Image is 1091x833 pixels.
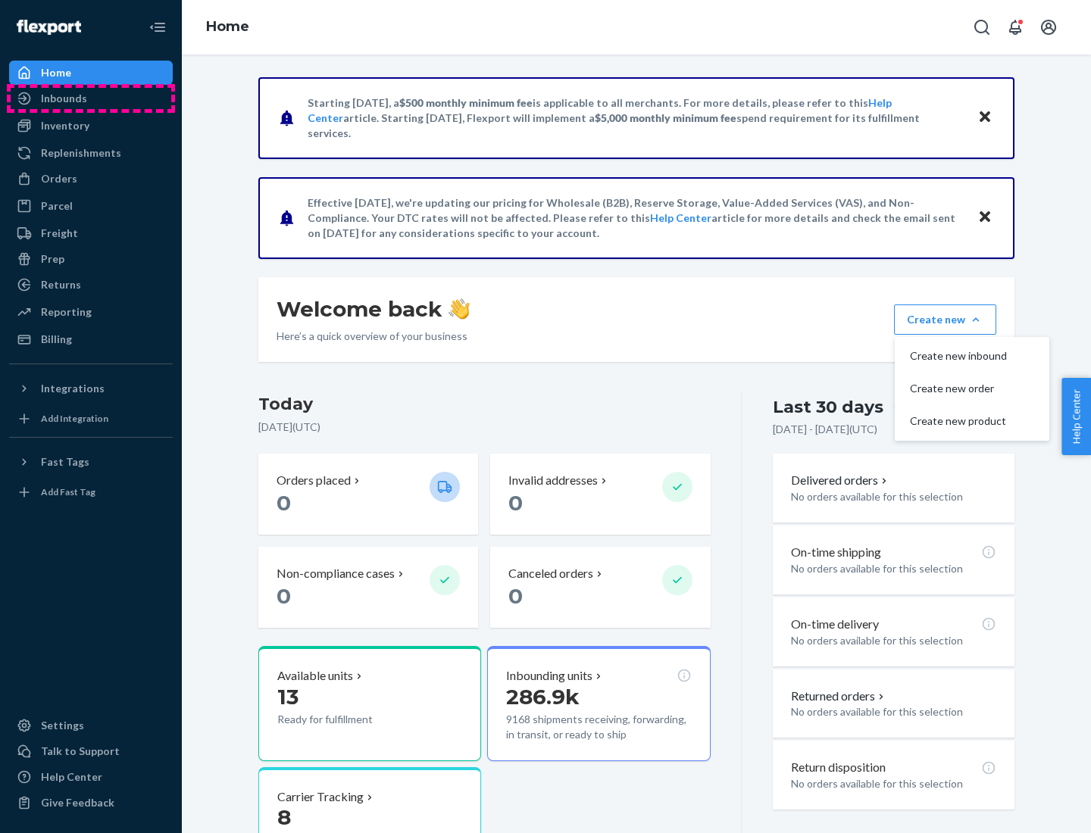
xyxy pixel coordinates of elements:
[650,211,711,224] a: Help Center
[258,547,478,628] button: Non-compliance cases 0
[41,145,121,161] div: Replenishments
[1061,378,1091,455] span: Help Center
[41,91,87,106] div: Inbounds
[277,804,291,830] span: 8
[773,395,883,419] div: Last 30 days
[9,167,173,191] a: Orders
[910,351,1007,361] span: Create new inbound
[17,20,81,35] img: Flexport logo
[194,5,261,49] ol: breadcrumbs
[773,422,877,437] p: [DATE] - [DATE] ( UTC )
[277,684,299,710] span: 13
[308,95,963,141] p: Starting [DATE], a is applicable to all merchants. For more details, please refer to this article...
[898,373,1046,405] button: Create new order
[449,298,470,320] img: hand-wave emoji
[41,718,84,733] div: Settings
[308,195,963,241] p: Effective [DATE], we're updating our pricing for Wholesale (B2B), Reserve Storage, Value-Added Se...
[791,544,881,561] p: On-time shipping
[41,485,95,498] div: Add Fast Tag
[898,405,1046,438] button: Create new product
[508,565,593,582] p: Canceled orders
[399,96,533,109] span: $500 monthly minimum fee
[41,744,120,759] div: Talk to Support
[41,304,92,320] div: Reporting
[277,490,291,516] span: 0
[9,273,173,297] a: Returns
[791,776,996,791] p: No orders available for this selection
[506,684,580,710] span: 286.9k
[277,583,291,609] span: 0
[967,12,997,42] button: Open Search Box
[142,12,173,42] button: Close Navigation
[277,712,417,727] p: Ready for fulfillment
[9,114,173,138] a: Inventory
[791,759,886,776] p: Return disposition
[9,407,173,431] a: Add Integration
[277,667,353,685] p: Available units
[9,300,173,324] a: Reporting
[41,412,108,425] div: Add Integration
[894,304,996,335] button: Create newCreate new inboundCreate new orderCreate new product
[9,450,173,474] button: Fast Tags
[258,454,478,535] button: Orders placed 0
[9,739,173,763] a: Talk to Support
[258,646,481,761] button: Available units13Ready for fulfillment
[910,416,1007,426] span: Create new product
[9,61,173,85] a: Home
[910,383,1007,394] span: Create new order
[41,118,89,133] div: Inventory
[9,791,173,815] button: Give Feedback
[41,454,89,470] div: Fast Tags
[277,295,470,323] h1: Welcome back
[508,472,598,489] p: Invalid addresses
[9,765,173,789] a: Help Center
[258,420,711,435] p: [DATE] ( UTC )
[490,547,710,628] button: Canceled orders 0
[41,277,81,292] div: Returns
[41,769,102,785] div: Help Center
[277,472,351,489] p: Orders placed
[9,247,173,271] a: Prep
[9,327,173,351] a: Billing
[9,480,173,504] a: Add Fast Tag
[508,583,523,609] span: 0
[9,376,173,401] button: Integrations
[9,194,173,218] a: Parcel
[9,221,173,245] a: Freight
[791,472,890,489] button: Delivered orders
[41,171,77,186] div: Orders
[277,788,364,806] p: Carrier Tracking
[1000,12,1030,42] button: Open notifications
[791,688,887,705] button: Returned orders
[41,226,78,241] div: Freight
[508,490,523,516] span: 0
[975,107,995,129] button: Close
[506,667,592,685] p: Inbounding units
[277,565,395,582] p: Non-compliance cases
[490,454,710,535] button: Invalid addresses 0
[41,198,73,214] div: Parcel
[595,111,736,124] span: $5,000 monthly minimum fee
[791,616,879,633] p: On-time delivery
[975,207,995,229] button: Close
[9,713,173,738] a: Settings
[41,65,71,80] div: Home
[206,18,249,35] a: Home
[9,141,173,165] a: Replenishments
[41,381,105,396] div: Integrations
[277,329,470,344] p: Here’s a quick overview of your business
[41,795,114,810] div: Give Feedback
[41,332,72,347] div: Billing
[41,251,64,267] div: Prep
[791,704,996,719] p: No orders available for this selection
[9,86,173,111] a: Inbounds
[791,633,996,648] p: No orders available for this selection
[898,340,1046,373] button: Create new inbound
[487,646,710,761] button: Inbounding units286.9k9168 shipments receiving, forwarding, in transit, or ready to ship
[506,712,691,742] p: 9168 shipments receiving, forwarding, in transit, or ready to ship
[791,561,996,576] p: No orders available for this selection
[258,392,711,416] h3: Today
[1033,12,1064,42] button: Open account menu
